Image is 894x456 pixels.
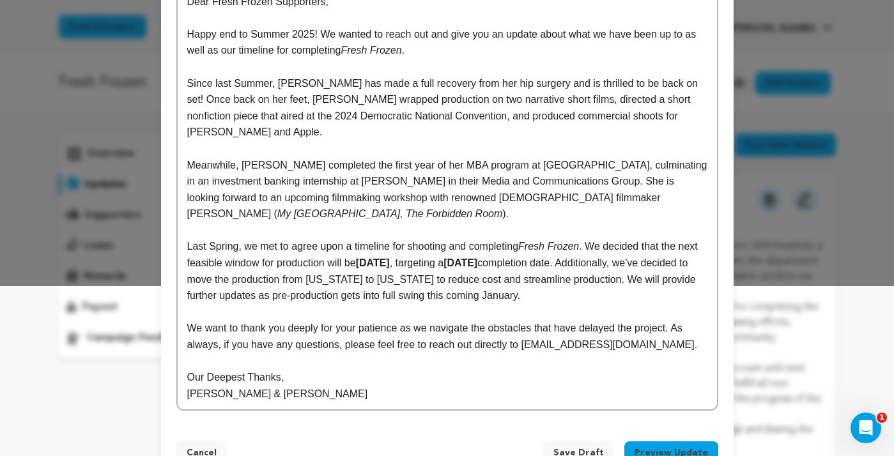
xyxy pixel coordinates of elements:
p: Meanwhile, [PERSON_NAME] completed the first year of her MBA program at [GEOGRAPHIC_DATA], culmin... [187,157,707,222]
p: Our Deepest Thanks, [187,369,707,386]
span: 1 [877,413,887,423]
em: My [GEOGRAPHIC_DATA], The Forbidden Room [277,208,502,219]
p: [PERSON_NAME] & [PERSON_NAME] [187,386,707,402]
strong: [DATE] [356,257,390,268]
p: Since last Summer, [PERSON_NAME] has made a full recovery from her hip surgery and is thrilled to... [187,75,707,141]
p: Happy end to Summer 2025! We wanted to reach out and give you an update about what we have been u... [187,26,707,59]
strong: [DATE] [443,257,477,268]
p: Last Spring, we met to agree upon a timeline for shooting and completing . We decided that the ne... [187,238,707,303]
iframe: Intercom live chat [851,413,881,443]
em: Fresh Frozen [341,45,402,56]
p: We want to thank you deeply for your patience as we navigate the obstacles that have delayed the ... [187,320,707,353]
em: Fresh Frozen [518,241,579,252]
